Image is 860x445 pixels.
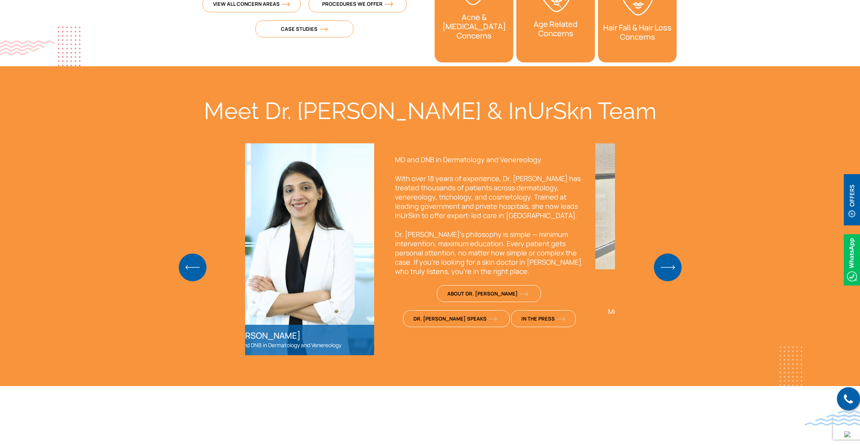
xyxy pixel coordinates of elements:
img: orange-arrow [520,292,528,296]
h3: Hair Fall & Hair Loss Concerns [598,19,677,45]
a: In The Pressorange-arrow [511,310,576,327]
img: orange-arrow [319,27,328,32]
span: View All Concern Areas [213,0,290,7]
span: In The Press [521,315,565,322]
h2: [PERSON_NAME] [231,331,368,341]
img: orange-arrow [489,317,497,321]
span: Case Studies [281,25,328,32]
div: Next slide [662,259,673,276]
p: Dr. [PERSON_NAME]’s philosophy is simple — minimum intervention, maximum education. Every patient... [395,230,584,276]
span: Dr. [PERSON_NAME] Speaks [413,315,497,322]
img: dotes1 [58,27,81,66]
img: orange-arrow [385,2,393,7]
img: bluewave [805,410,860,426]
img: Whatsappicon [844,234,860,285]
div: Meet Dr. [PERSON_NAME] & InUrSkn Team [183,97,677,125]
img: Dr-Sejal-main [225,143,374,356]
h3: Acne & [MEDICAL_DATA] Concerns [435,9,513,44]
div: 1 / 2 [225,143,595,355]
div: Previous slide [187,259,198,276]
img: BluePrevArrow [179,254,207,281]
span: Procedures We Offer [322,0,393,7]
a: Case Studiesorange-arrow [255,20,353,37]
img: BlueNextArrow [654,254,682,281]
p: MD and DNB in Dermatology and Venereology [395,155,584,164]
img: orange-arrow [557,317,565,321]
a: About Dr. [PERSON_NAME]orange-arrow [437,285,541,302]
p: With over 18 years of experience, Dr. [PERSON_NAME] has treated thousands of patients across derm... [395,174,584,220]
img: orange-arrow [282,2,290,7]
h3: Age Related Concerns [516,16,595,42]
img: offerBt [844,174,860,225]
span: About Dr. [PERSON_NAME] [447,290,528,297]
a: Whatsappicon [844,255,860,263]
p: MD and DNB in Dermatology and Venereology [231,341,368,350]
img: whitedots [779,346,802,386]
a: Dr. [PERSON_NAME] Speaksorange-arrow [403,310,510,327]
img: up-blue-arrow.svg [844,431,850,437]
